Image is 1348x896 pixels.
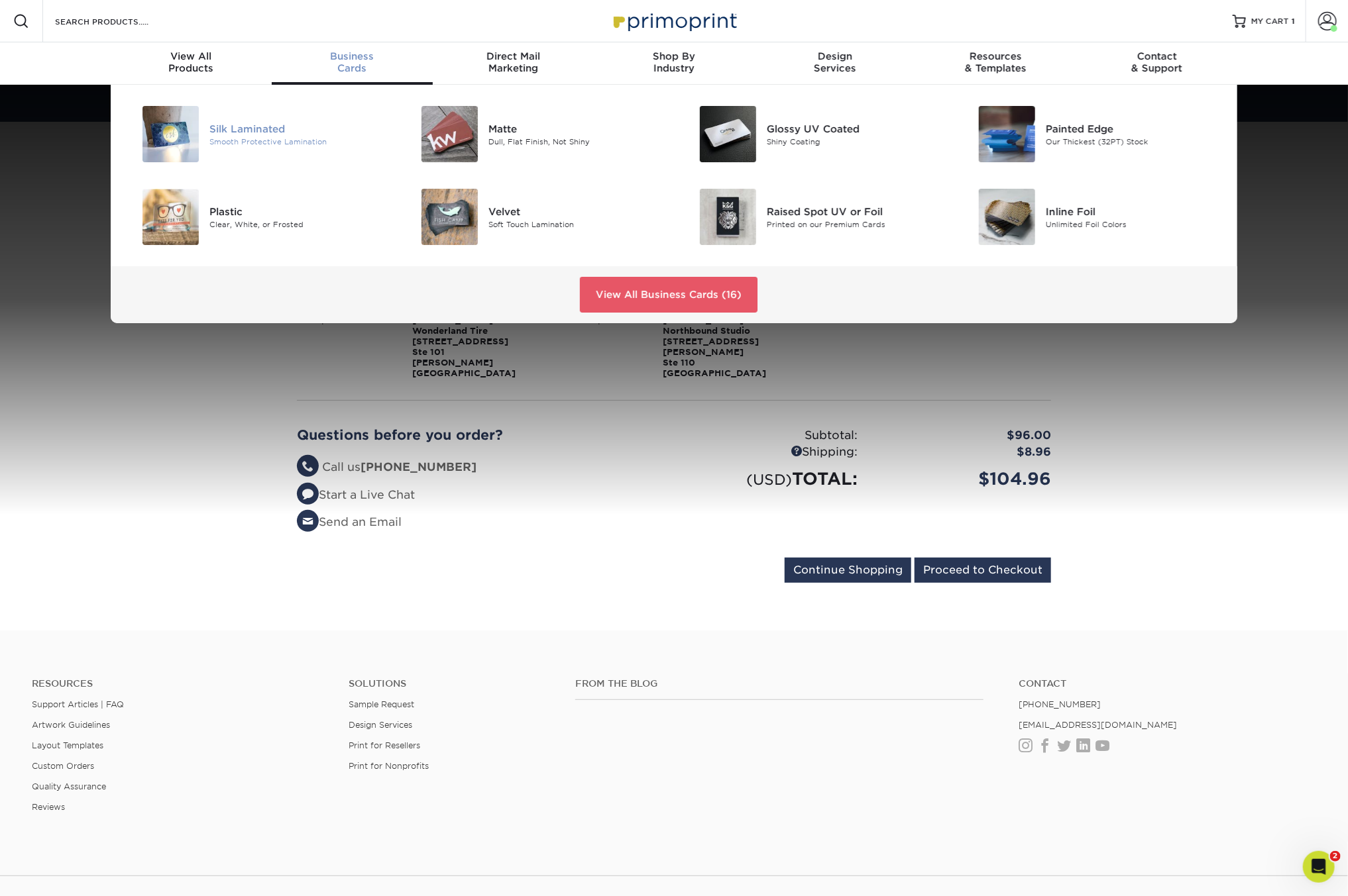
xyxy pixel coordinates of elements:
[575,678,983,689] h4: From the Blog
[608,7,740,35] img: Primoprint
[580,277,758,313] a: View All Business Cards (16)
[272,50,433,74] div: Cards
[979,106,1035,162] img: Painted Edge Business Cards
[272,42,433,85] a: BusinessCards
[272,50,433,62] span: Business
[594,50,755,74] div: Industry
[209,219,385,230] div: Clear, White, or Frosted
[754,50,915,62] span: Design
[594,42,755,85] a: Shop ByIndustry
[915,42,1076,85] a: Resources& Templates
[767,136,942,147] div: Shiny Coating
[433,50,594,74] div: Marketing
[754,50,915,74] div: Services
[684,183,943,250] a: Raised Spot UV or Foil Business Cards Raised Spot UV or Foil Printed on our Premium Cards
[54,13,183,29] input: SEARCH PRODUCTS.....
[754,42,915,85] a: DesignServices
[349,740,420,750] a: Print for Resellers
[127,101,386,168] a: Silk Laminated Business Cards Silk Laminated Smooth Protective Lamination
[963,183,1222,250] a: Inline Foil Business Cards Inline Foil Unlimited Foil Colors
[32,761,94,771] a: Custom Orders
[127,183,386,250] a: Plastic Business Cards Plastic Clear, White, or Frosted
[32,781,106,791] a: Quality Assurance
[1303,851,1335,883] iframe: Intercom live chat
[684,101,943,168] a: Glossy UV Coated Business Cards Glossy UV Coated Shiny Coating
[1019,678,1316,689] a: Contact
[1019,720,1178,730] a: [EMAIL_ADDRESS][DOMAIN_NAME]
[488,204,664,219] div: Velvet
[32,802,65,812] a: Reviews
[209,204,385,219] div: Plastic
[1019,699,1101,709] a: [PHONE_NUMBER]
[1251,16,1289,27] span: MY CART
[32,720,110,730] a: Artwork Guidelines
[979,189,1035,245] img: Inline Foil Business Cards
[142,106,199,162] img: Silk Laminated Business Cards
[349,678,555,689] h4: Solutions
[1046,219,1221,230] div: Unlimited Foil Colors
[767,204,942,219] div: Raised Spot UV or Foil
[209,121,385,136] div: Silk Laminated
[1076,50,1237,62] span: Contact
[1046,121,1221,136] div: Painted Edge
[1046,204,1221,219] div: Inline Foil
[700,189,756,245] img: Raised Spot UV or Foil Business Cards
[488,121,664,136] div: Matte
[111,50,272,74] div: Products
[111,42,272,85] a: View AllProducts
[406,183,665,250] a: Velvet Business Cards Velvet Soft Touch Lamination
[1046,136,1221,147] div: Our Thickest (32PT) Stock
[406,101,665,168] a: Matte Business Cards Matte Dull, Flat Finish, Not Shiny
[349,761,429,771] a: Print for Nonprofits
[488,136,664,147] div: Dull, Flat Finish, Not Shiny
[349,699,414,709] a: Sample Request
[297,515,402,528] a: Send an Email
[1076,50,1237,74] div: & Support
[32,740,103,750] a: Layout Templates
[915,50,1076,74] div: & Templates
[433,42,594,85] a: Direct MailMarketing
[915,558,1051,583] input: Proceed to Checkout
[421,189,478,245] img: Velvet Business Cards
[349,720,412,730] a: Design Services
[111,50,272,62] span: View All
[767,219,942,230] div: Printed on our Premium Cards
[32,678,329,689] h4: Resources
[700,106,756,162] img: Glossy UV Coated Business Cards
[209,136,385,147] div: Smooth Protective Lamination
[142,189,199,245] img: Plastic Business Cards
[915,50,1076,62] span: Resources
[785,558,911,583] input: Continue Shopping
[594,50,755,62] span: Shop By
[421,106,478,162] img: Matte Business Cards
[433,50,594,62] span: Direct Mail
[32,699,124,709] a: Support Articles | FAQ
[1076,42,1237,85] a: Contact& Support
[488,219,664,230] div: Soft Touch Lamination
[963,101,1222,168] a: Painted Edge Business Cards Painted Edge Our Thickest (32PT) Stock
[1292,17,1295,26] span: 1
[767,121,942,136] div: Glossy UV Coated
[1330,851,1341,862] span: 2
